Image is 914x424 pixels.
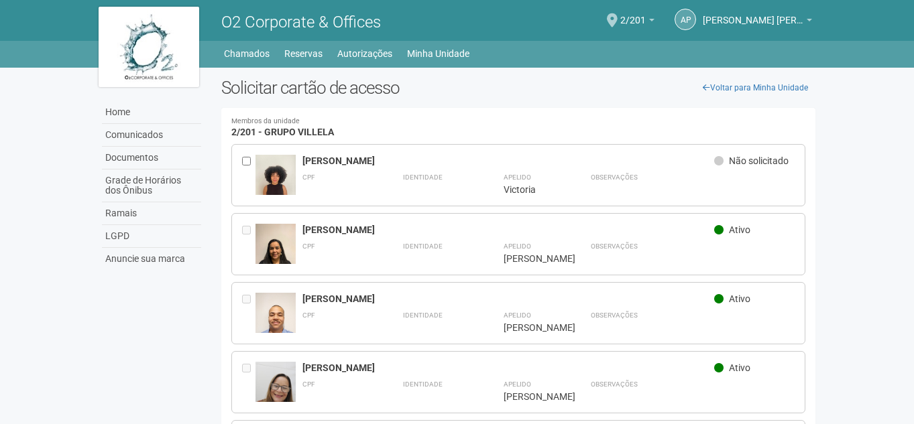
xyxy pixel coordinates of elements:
strong: Observações [591,380,638,388]
div: [PERSON_NAME] [504,322,557,334]
div: Victoria [504,184,557,196]
a: Anuncie sua marca [102,248,201,270]
img: user.jpg [255,293,296,346]
a: Ramais [102,202,201,225]
div: [PERSON_NAME] [302,155,715,167]
a: Comunicados [102,124,201,147]
span: Ativo [729,224,750,235]
a: Reservas [284,44,323,63]
span: Ativo [729,362,750,373]
strong: Identidade [403,242,443,250]
strong: Identidade [403,380,443,388]
strong: CPF [302,311,315,319]
a: [PERSON_NAME] [PERSON_NAME] [703,17,812,27]
strong: Identidade [403,173,443,181]
a: ap [675,9,696,30]
span: Não solicitado [729,155,789,166]
img: user.jpg [255,362,296,414]
small: Membros da unidade [231,118,806,125]
img: user.jpg [255,155,296,208]
div: [PERSON_NAME] [504,391,557,403]
a: LGPD [102,225,201,248]
img: user.jpg [255,224,296,277]
span: 2/201 [620,2,646,25]
a: Home [102,101,201,124]
h4: 2/201 - GRUPO VILLELA [231,118,806,137]
strong: Apelido [504,242,531,250]
div: [PERSON_NAME] [302,224,715,236]
strong: Apelido [504,173,531,181]
a: Minha Unidade [407,44,469,63]
a: Chamados [224,44,270,63]
div: [PERSON_NAME] [302,362,715,374]
strong: CPF [302,242,315,250]
strong: Observações [591,311,638,319]
span: agatha pedro de souza [703,2,803,25]
strong: Apelido [504,380,531,388]
div: Entre em contato com a Aministração para solicitar o cancelamento ou 2a via [242,224,255,265]
strong: Observações [591,173,638,181]
div: [PERSON_NAME] [504,253,557,265]
div: [PERSON_NAME] [302,293,715,305]
strong: CPF [302,380,315,388]
a: Documentos [102,147,201,169]
img: logo.jpg [99,7,199,87]
strong: Identidade [403,311,443,319]
div: Entre em contato com a Aministração para solicitar o cancelamento ou 2a via [242,362,255,403]
a: Grade de Horários dos Ônibus [102,169,201,202]
span: Ativo [729,293,750,304]
strong: Observações [591,242,638,250]
span: O2 Corporate & Offices [221,13,381,31]
div: Entre em contato com a Aministração para solicitar o cancelamento ou 2a via [242,293,255,334]
strong: CPF [302,173,315,181]
a: 2/201 [620,17,654,27]
h2: Solicitar cartão de acesso [221,78,816,98]
a: Autorizações [337,44,392,63]
strong: Apelido [504,311,531,319]
a: Voltar para Minha Unidade [695,78,815,98]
